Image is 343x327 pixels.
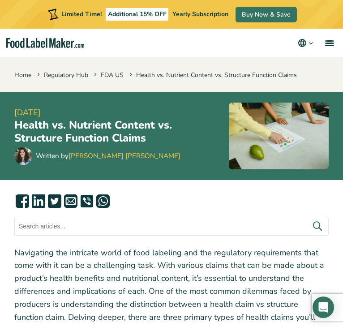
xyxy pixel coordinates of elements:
img: Maria Abi Hanna - Food Label Maker [14,147,32,165]
span: Health vs. Nutrient Content vs. Structure Function Claims [128,71,297,79]
a: Regulatory Hub [44,71,88,79]
span: [DATE] [14,107,214,119]
span: Yearly Subscription [172,10,228,18]
div: Written by [36,151,180,161]
div: Open Intercom Messenger [313,297,334,318]
a: Buy Now & Save [236,7,297,22]
a: menu [314,29,343,57]
span: Limited Time! [61,10,102,18]
input: Search articles... [14,217,329,236]
img: Woman pointinig finger to nutrition table printed on paper [229,103,329,169]
a: [PERSON_NAME] [PERSON_NAME] [69,151,180,160]
span: Additional 15% OFF [106,8,169,21]
a: Home [14,71,31,79]
h1: Health vs. Nutrient Content vs. Structure Function Claims [14,119,214,145]
a: FDA US [101,71,124,79]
